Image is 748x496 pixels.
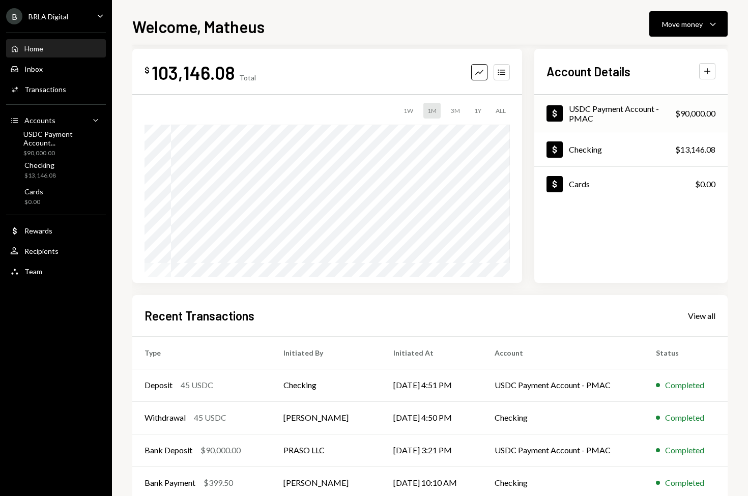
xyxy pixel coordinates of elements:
th: Status [644,336,728,369]
a: Home [6,39,106,57]
div: Total [239,73,256,82]
div: $90,000.00 [200,444,241,456]
div: B [6,8,22,24]
a: Cards$0.00 [534,167,728,201]
a: USDC Payment Account - PMAC$90,000.00 [534,95,728,132]
div: Home [24,44,43,53]
th: Account [482,336,644,369]
div: ALL [492,103,510,119]
div: View all [688,311,715,321]
td: USDC Payment Account - PMAC [482,369,644,401]
div: $399.50 [204,477,233,489]
td: [DATE] 4:50 PM [381,401,482,434]
div: Transactions [24,85,66,94]
div: 1M [423,103,441,119]
div: USDC Payment Account - PMAC [569,104,675,123]
div: Withdrawal [145,412,186,424]
div: $90,000.00 [23,149,102,158]
div: USDC Payment Account... [23,130,102,147]
td: [DATE] 3:21 PM [381,434,482,466]
a: Recipients [6,242,106,260]
td: [DATE] 4:51 PM [381,369,482,401]
div: $ [145,65,150,75]
div: 45 USDC [181,379,213,391]
div: 1Y [470,103,485,119]
a: Checking$13,146.08 [6,158,106,182]
div: Completed [665,477,704,489]
div: $90,000.00 [675,107,715,120]
div: Cards [569,179,590,189]
div: Checking [569,144,602,154]
div: $0.00 [24,198,43,207]
div: 3M [447,103,464,119]
div: Accounts [24,116,55,125]
div: Cards [24,187,43,196]
div: BRLA Digital [28,12,68,21]
div: Team [24,267,42,276]
th: Type [132,336,271,369]
div: Completed [665,412,704,424]
td: PRASO LLC [271,434,381,466]
a: Cards$0.00 [6,184,106,209]
a: USDC Payment Account...$90,000.00 [6,131,106,156]
td: Checking [271,369,381,401]
div: 45 USDC [194,412,226,424]
td: Checking [482,401,644,434]
div: Completed [665,444,704,456]
a: Inbox [6,60,106,78]
th: Initiated At [381,336,482,369]
h2: Account Details [546,63,630,80]
div: Bank Payment [145,477,195,489]
div: 1W [399,103,417,119]
a: Accounts [6,111,106,129]
div: Rewards [24,226,52,235]
td: [PERSON_NAME] [271,401,381,434]
div: Bank Deposit [145,444,192,456]
div: $13,146.08 [24,171,56,180]
div: Checking [24,161,56,169]
div: Inbox [24,65,43,73]
h2: Recent Transactions [145,307,254,324]
div: $0.00 [695,178,715,190]
div: 103,146.08 [152,61,235,84]
a: Team [6,262,106,280]
div: $13,146.08 [675,143,715,156]
a: View all [688,310,715,321]
button: Move money [649,11,728,37]
div: Recipients [24,247,59,255]
a: Checking$13,146.08 [534,132,728,166]
a: Transactions [6,80,106,98]
th: Initiated By [271,336,381,369]
h1: Welcome, Matheus [132,16,265,37]
div: Completed [665,379,704,391]
a: Rewards [6,221,106,240]
div: Deposit [145,379,172,391]
div: Move money [662,19,703,30]
td: USDC Payment Account - PMAC [482,434,644,466]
